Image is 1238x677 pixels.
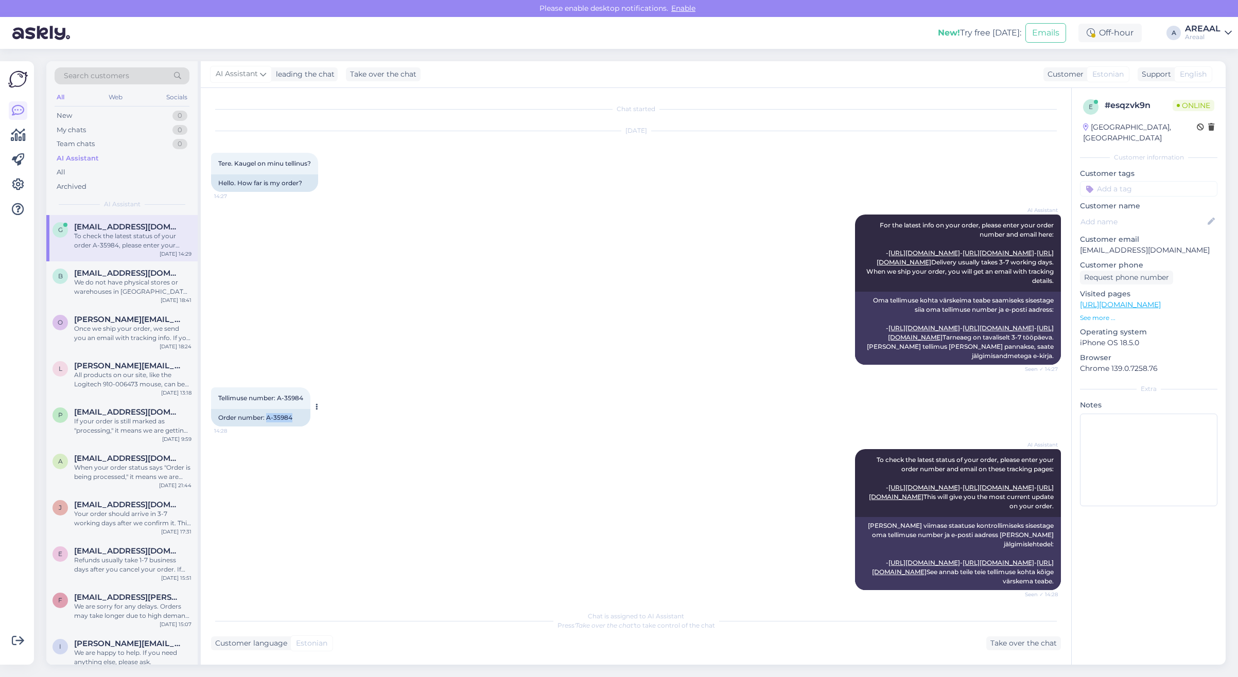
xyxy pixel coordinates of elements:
a: [URL][DOMAIN_NAME] [963,484,1034,491]
div: My chats [57,125,86,135]
div: [DATE] 18:24 [160,343,191,350]
p: Notes [1080,400,1217,411]
span: English [1180,69,1207,80]
div: Customer language [211,638,287,649]
div: Areaal [1185,33,1220,41]
span: imre.laht@gmail.com [74,639,181,648]
div: # esqzvk9n [1105,99,1173,112]
div: Oma tellimuse kohta värskeima teabe saamiseks sisestage siia oma tellimuse number ja e-posti aadr... [855,292,1061,365]
div: Customer information [1080,153,1217,162]
span: prittinen.juha@gmail.com [74,407,181,417]
div: All products on our site, like the Logitech 910-006473 mouse, can be delivered. If you see 'kiirt... [74,370,191,389]
input: Add a tag [1080,181,1217,197]
div: Support [1138,69,1171,80]
span: Tere. Kaugel on minu tellinus? [218,159,311,167]
span: AI Assistant [216,68,258,80]
span: Search customers [64,70,129,81]
p: iPhone OS 18.5.0 [1080,337,1217,348]
span: For the latest info on your order, please enter your order number and email here: - - - Delivery ... [866,221,1055,284]
div: We are happy to help. If you need anything else, please ask. [74,648,191,667]
img: Askly Logo [8,69,28,89]
a: [URL][DOMAIN_NAME] [888,324,960,332]
span: Seen ✓ 14:28 [1019,591,1058,598]
span: AI Assistant [104,200,141,209]
p: Operating system [1080,327,1217,337]
a: [URL][DOMAIN_NAME] [888,484,960,491]
span: guidoosak@gmail.com [74,222,181,231]
div: Your order should arrive in 3-7 working days after we confirm it. This is just an estimate. We wi... [74,509,191,528]
span: 14:27 [214,192,253,200]
span: AI Assistant [1019,441,1058,449]
span: Chat is assigned to AI Assistant [588,612,684,620]
p: Browser [1080,352,1217,363]
p: [EMAIL_ADDRESS][DOMAIN_NAME] [1080,245,1217,256]
a: [URL][DOMAIN_NAME] [963,249,1034,257]
span: altserva@gmail.com [74,454,181,463]
span: 14:28 [214,427,253,435]
div: [DATE] 18:41 [161,296,191,304]
div: We are sorry for any delays. Orders may take longer due to high demand or stock issues. We are do... [74,602,191,620]
a: [URL][DOMAIN_NAME] [1080,300,1161,309]
div: [DATE] 14:29 [160,250,191,258]
span: Online [1173,100,1214,111]
span: p [58,411,63,419]
span: g [58,226,63,234]
div: New [57,111,72,121]
p: See more ... [1080,313,1217,323]
span: e [58,550,62,558]
p: Customer name [1080,201,1217,211]
div: Request phone number [1080,271,1173,284]
div: All [55,91,66,104]
div: Try free [DATE]: [938,27,1021,39]
span: i [59,643,61,650]
span: o [58,318,63,326]
a: AREAALAreaal [1185,25,1232,41]
i: 'Take over the chat' [574,621,634,629]
a: [URL][DOMAIN_NAME] [963,559,1034,566]
div: [DATE] 9:59 [162,435,191,443]
div: Refunds usually take 1-7 business days after you cancel your order. If you don't get your refund ... [74,556,191,574]
div: AI Assistant [57,153,99,164]
div: [DATE] 15:51 [161,574,191,582]
span: Estonian [296,638,327,649]
span: Press to take control of the chat [557,621,715,629]
div: leading the chat [272,69,335,80]
span: AI Assistant [1019,206,1058,214]
div: Customer [1043,69,1084,80]
b: New! [938,28,960,38]
span: jakob.puu@gmail.com [74,500,181,509]
p: Customer email [1080,234,1217,245]
div: We do not have physical stores or warehouses in [GEOGRAPHIC_DATA] for pickup. All orders are made... [74,278,191,296]
div: Chat started [211,104,1061,114]
span: Estonian [1092,69,1124,80]
div: Archived [57,182,86,192]
div: AREAAL [1185,25,1220,33]
p: Customer phone [1080,260,1217,271]
div: 0 [172,111,187,121]
div: [DATE] 15:07 [160,620,191,628]
div: Once we ship your order, we send you an email with tracking info. If you haven't got this email, ... [74,324,191,343]
span: ocarroll.gavin@gmail.com [74,315,181,324]
div: A [1166,26,1181,40]
button: Emails [1025,23,1066,43]
span: To check the latest status of your order, please enter your order number and email on these track... [869,456,1055,510]
span: Enable [668,4,699,13]
div: Web [107,91,125,104]
div: [DATE] 13:18 [161,389,191,397]
div: Hello. How far is my order? [211,174,318,192]
div: [GEOGRAPHIC_DATA], [GEOGRAPHIC_DATA] [1083,122,1197,144]
span: j [59,504,62,511]
div: [DATE] [211,126,1061,135]
span: l [59,365,62,372]
span: b [58,272,63,280]
span: e [1089,103,1093,111]
div: Socials [164,91,189,104]
div: [PERSON_NAME] viimase staatuse kontrollimiseks sisestage oma tellimuse number ja e-posti aadress ... [855,517,1061,590]
span: f [58,596,62,604]
div: [DATE] 17:31 [161,528,191,536]
div: [DATE] 21:44 [159,482,191,489]
div: To check the latest status of your order A-35984, please enter your order number and email on one... [74,231,191,250]
div: All [57,167,65,177]
div: When your order status says "Order is being processed," it means we are getting your order ready ... [74,463,191,482]
span: einarv2007@hotmail.com [74,546,181,556]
